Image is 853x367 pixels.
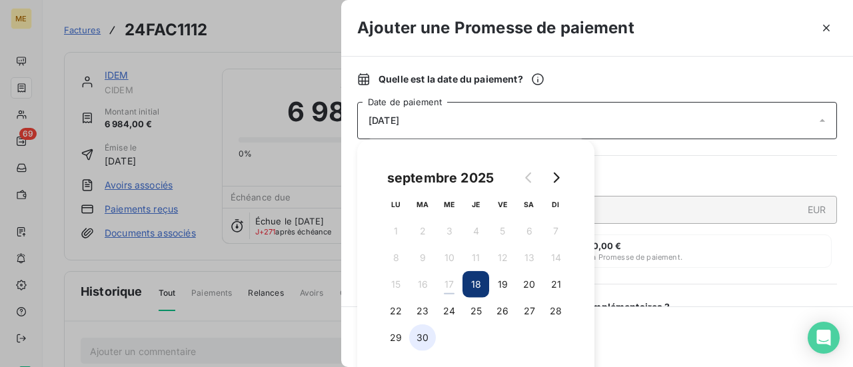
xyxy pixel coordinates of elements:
[808,322,840,354] div: Open Intercom Messenger
[436,298,462,324] button: 24
[542,218,569,244] button: 7
[489,271,516,298] button: 19
[542,244,569,271] button: 14
[489,298,516,324] button: 26
[383,244,409,271] button: 8
[542,191,569,218] th: dimanche
[383,218,409,244] button: 1
[383,324,409,351] button: 29
[462,218,489,244] button: 4
[409,324,436,351] button: 30
[379,73,544,86] span: Quelle est la date du paiement ?
[516,244,542,271] button: 13
[409,244,436,271] button: 9
[409,271,436,298] button: 16
[383,167,498,188] div: septembre 2025
[489,244,516,271] button: 12
[436,218,462,244] button: 3
[462,191,489,218] th: jeudi
[462,271,489,298] button: 18
[592,240,622,251] span: 0,00 €
[516,191,542,218] th: samedi
[489,218,516,244] button: 5
[409,191,436,218] th: mardi
[516,271,542,298] button: 20
[516,218,542,244] button: 6
[383,298,409,324] button: 22
[542,271,569,298] button: 21
[436,271,462,298] button: 17
[542,298,569,324] button: 28
[436,244,462,271] button: 10
[357,16,634,40] h3: Ajouter une Promesse de paiement
[516,298,542,324] button: 27
[409,298,436,324] button: 23
[516,165,542,191] button: Go to previous month
[462,244,489,271] button: 11
[462,298,489,324] button: 25
[436,191,462,218] th: mercredi
[542,165,569,191] button: Go to next month
[489,191,516,218] th: vendredi
[383,191,409,218] th: lundi
[383,271,409,298] button: 15
[409,218,436,244] button: 2
[369,115,399,126] span: [DATE]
